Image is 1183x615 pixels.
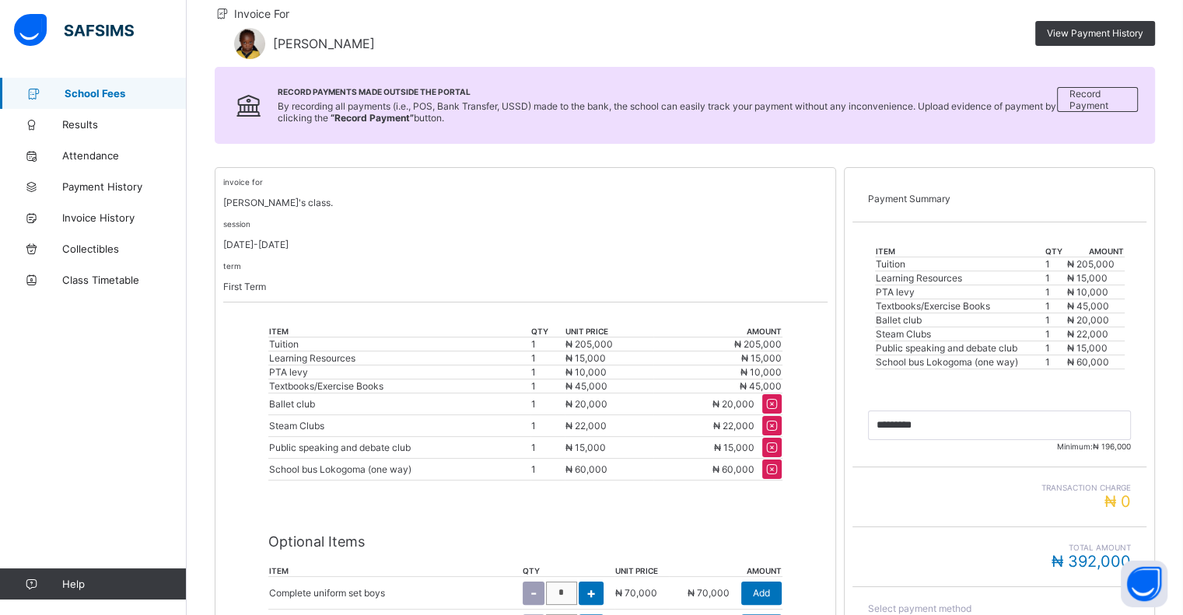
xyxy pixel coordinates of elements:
[565,352,606,364] span: ₦ 15,000
[1052,552,1131,571] span: ₦ 392,000
[530,393,565,415] td: 1
[1066,246,1124,257] th: amount
[269,398,530,410] div: Ballet club
[868,483,1131,492] span: Transaction charge
[565,420,607,432] span: ₦ 22,000
[565,338,613,350] span: ₦ 205,000
[868,193,1131,204] p: Payment Summary
[1047,27,1143,39] span: View Payment History
[62,243,187,255] span: Collectibles
[269,587,385,599] p: Complete uniform set boys
[1067,342,1108,354] span: ₦ 15,000
[1067,356,1109,368] span: ₦ 60,000
[1104,492,1131,511] span: ₦ 0
[223,239,828,250] p: [DATE]-[DATE]
[1045,257,1066,271] td: 1
[530,351,565,365] td: 1
[1045,327,1066,341] td: 1
[223,261,241,271] small: term
[714,442,754,453] span: ₦ 15,000
[875,299,1045,313] td: Textbooks/Exercise Books
[62,180,187,193] span: Payment History
[14,14,134,47] img: safsims
[278,87,1057,96] span: Record Payments Made Outside the Portal
[653,326,782,337] th: amount
[522,565,614,577] th: qty
[530,365,565,379] td: 1
[62,274,187,286] span: Class Timetable
[269,442,530,453] div: Public speaking and debate club
[1045,341,1066,355] td: 1
[273,36,375,51] span: [PERSON_NAME]
[269,463,530,475] div: School bus Lokogoma (one way)
[268,533,782,550] p: Optional Items
[1045,313,1066,327] td: 1
[1067,300,1109,312] span: ₦ 45,000
[868,442,1131,451] span: Minimum:
[734,338,782,350] span: ₦ 205,000
[565,463,607,475] span: ₦ 60,000
[740,366,782,378] span: ₦ 10,000
[875,246,1045,257] th: item
[868,603,971,614] span: Select payment method
[614,565,670,577] th: unit price
[713,420,754,432] span: ₦ 22,000
[1067,272,1108,284] span: ₦ 15,000
[1045,299,1066,313] td: 1
[1067,314,1109,326] span: ₦ 20,000
[1069,88,1125,111] span: Record Payment
[875,285,1045,299] td: PTA levy
[1121,561,1167,607] button: Open asap
[269,420,530,432] div: Steam Clubs
[1067,286,1108,298] span: ₦ 10,000
[268,326,530,337] th: item
[62,211,187,224] span: Invoice History
[586,585,596,601] span: +
[1045,246,1066,257] th: qty
[712,463,754,475] span: ₦ 60,000
[269,338,530,350] div: Tuition
[530,459,565,480] td: 1
[234,7,289,20] span: Invoice For
[741,352,782,364] span: ₦ 15,000
[62,578,186,590] span: Help
[1045,355,1066,369] td: 1
[1045,271,1066,285] td: 1
[753,587,770,599] span: Add
[1067,328,1108,340] span: ₦ 22,000
[565,398,607,410] span: ₦ 20,000
[1093,442,1131,451] span: ₦ 196,000
[875,341,1045,355] td: Public speaking and debate club
[223,219,250,229] small: session
[223,197,828,208] p: [PERSON_NAME]'s class.
[530,379,565,393] td: 1
[269,380,530,392] div: Textbooks/Exercise Books
[269,352,530,364] div: Learning Resources
[62,149,187,162] span: Attendance
[530,326,565,337] th: qty
[223,281,828,292] p: First Term
[1067,258,1115,270] span: ₦ 205,000
[268,565,521,577] th: item
[65,87,187,100] span: School Fees
[331,112,414,124] b: “Record Payment”
[875,355,1045,369] td: School bus Lokogoma (one way)
[875,313,1045,327] td: Ballet club
[530,337,565,351] td: 1
[530,437,565,459] td: 1
[565,366,607,378] span: ₦ 10,000
[530,415,565,437] td: 1
[669,565,782,577] th: amount
[615,587,657,599] span: ₦ 70,000
[269,366,530,378] div: PTA levy
[875,327,1045,341] td: Steam Clubs
[875,257,1045,271] td: Tuition
[565,326,654,337] th: unit price
[868,543,1131,552] span: Total Amount
[278,100,1056,124] span: By recording all payments (i.e., POS, Bank Transfer, USSD) made to the bank, the school can easil...
[1045,285,1066,299] td: 1
[688,587,730,599] span: ₦ 70,000
[223,177,263,187] small: invoice for
[875,271,1045,285] td: Learning Resources
[565,380,607,392] span: ₦ 45,000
